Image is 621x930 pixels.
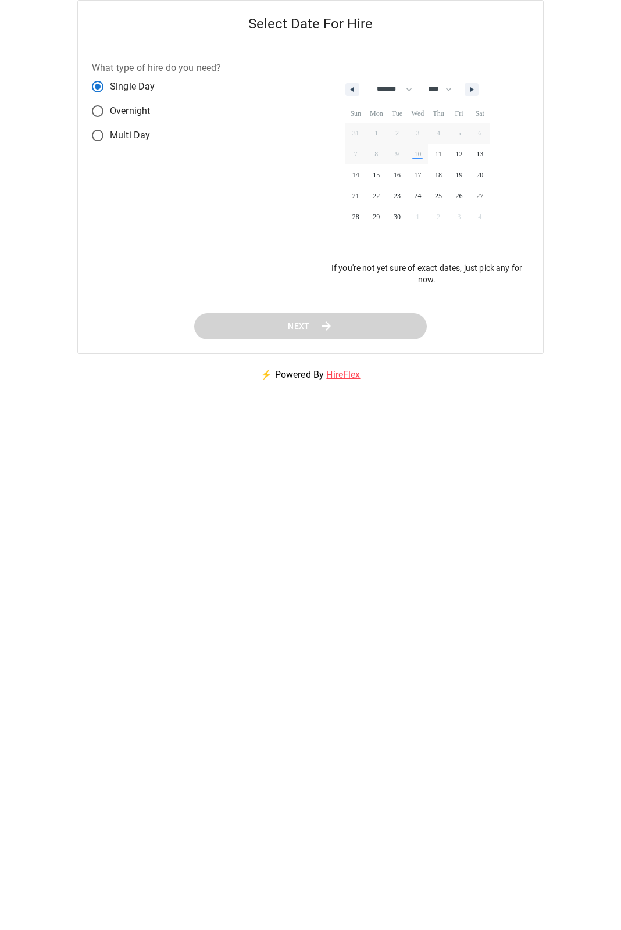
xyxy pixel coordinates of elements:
[345,144,366,164] button: 7
[449,123,470,144] button: 5
[435,144,442,164] span: 11
[428,185,449,206] button: 25
[408,185,429,206] button: 24
[326,369,360,380] a: HireFlex
[394,185,401,206] span: 23
[366,104,387,123] span: Mon
[456,144,463,164] span: 12
[395,144,399,164] span: 9
[476,144,483,164] span: 13
[395,123,399,144] span: 2
[469,185,490,206] button: 27
[449,144,470,164] button: 12
[247,354,374,396] p: ⚡ Powered By
[408,104,429,123] span: Wed
[374,123,378,144] span: 1
[469,144,490,164] button: 13
[373,185,380,206] span: 22
[428,144,449,164] button: 11
[394,206,401,227] span: 30
[478,123,481,144] span: 6
[288,319,310,334] span: Next
[456,185,463,206] span: 26
[387,164,408,185] button: 16
[345,104,366,123] span: Sun
[110,128,150,142] span: Multi Day
[352,206,359,227] span: 28
[394,164,401,185] span: 16
[469,123,490,144] button: 6
[414,144,421,164] span: 10
[345,164,366,185] button: 14
[387,104,408,123] span: Tue
[449,185,470,206] button: 26
[476,164,483,185] span: 20
[324,262,529,285] p: If you're not yet sure of exact dates, just pick any for now.
[408,164,429,185] button: 17
[435,185,442,206] span: 25
[449,104,470,123] span: Fri
[374,144,378,164] span: 8
[458,123,461,144] span: 5
[416,123,419,144] span: 3
[449,164,470,185] button: 19
[345,185,366,206] button: 21
[110,80,155,94] span: Single Day
[352,185,359,206] span: 21
[354,144,358,164] span: 7
[387,144,408,164] button: 9
[469,164,490,185] button: 20
[414,185,421,206] span: 24
[352,164,359,185] span: 14
[366,123,387,144] button: 1
[366,206,387,227] button: 29
[428,123,449,144] button: 4
[366,164,387,185] button: 15
[408,144,429,164] button: 10
[366,144,387,164] button: 8
[476,185,483,206] span: 27
[469,104,490,123] span: Sat
[428,164,449,185] button: 18
[387,123,408,144] button: 2
[456,164,463,185] span: 19
[92,61,222,74] label: What type of hire do you need?
[373,164,380,185] span: 15
[345,206,366,227] button: 28
[414,164,421,185] span: 17
[110,104,150,118] span: Overnight
[78,1,543,47] h5: Select Date For Hire
[387,185,408,206] button: 23
[387,206,408,227] button: 30
[194,313,427,339] button: Next
[428,104,449,123] span: Thu
[408,123,429,144] button: 3
[437,123,440,144] span: 4
[373,206,380,227] span: 29
[366,185,387,206] button: 22
[435,164,442,185] span: 18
